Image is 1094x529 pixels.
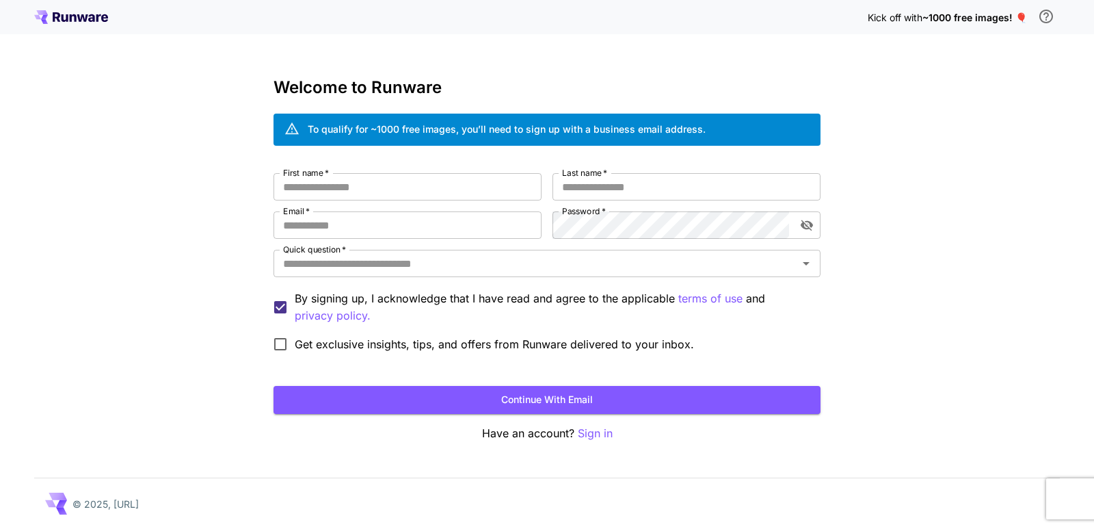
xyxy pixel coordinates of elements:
button: Sign in [578,425,613,442]
p: Have an account? [273,425,820,442]
div: To qualify for ~1000 free images, you’ll need to sign up with a business email address. [308,122,706,136]
button: toggle password visibility [795,213,819,237]
span: Get exclusive insights, tips, and offers from Runware delivered to your inbox. [295,336,694,352]
label: Email [283,205,310,217]
p: © 2025, [URL] [72,497,139,511]
h3: Welcome to Runware [273,78,820,97]
label: First name [283,167,329,179]
p: terms of use [678,290,743,307]
button: Open [797,254,816,273]
p: privacy policy. [295,307,371,324]
label: Password [562,205,606,217]
button: Continue with email [273,386,820,414]
span: Kick off with [868,12,922,23]
span: ~1000 free images! 🎈 [922,12,1027,23]
button: By signing up, I acknowledge that I have read and agree to the applicable and privacy policy. [678,290,743,307]
p: By signing up, I acknowledge that I have read and agree to the applicable and [295,290,810,324]
label: Last name [562,167,607,179]
label: Quick question [283,244,346,255]
button: By signing up, I acknowledge that I have read and agree to the applicable terms of use and [295,307,371,324]
button: In order to qualify for free credit, you need to sign up with a business email address and click ... [1032,3,1060,30]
